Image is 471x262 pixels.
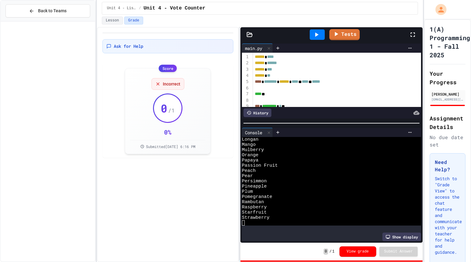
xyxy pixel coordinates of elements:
[107,6,136,11] span: Unit 4 - Lists
[102,17,123,25] button: Lesson
[242,97,250,104] div: 8
[242,128,273,137] div: Console
[242,168,256,173] span: Peach
[243,108,271,117] div: History
[242,194,272,199] span: Pomegranate
[163,81,180,87] span: Incorrect
[242,60,250,66] div: 2
[124,17,143,25] button: Grade
[329,249,331,254] span: /
[431,91,464,97] div: [PERSON_NAME]
[242,142,256,147] span: Mango
[242,137,258,142] span: Longan
[242,199,264,205] span: Rambutan
[139,6,141,11] span: /
[242,205,267,210] span: Raspberry
[242,158,258,163] span: Papaya
[242,147,264,153] span: Mulberry
[242,173,253,179] span: Pear
[242,189,253,194] span: Plum
[329,29,360,40] a: Tests
[242,54,250,60] div: 1
[332,249,334,254] span: 1
[242,45,265,51] div: main.py
[430,114,465,131] h2: Assignment Details
[242,184,267,189] span: Pineapple
[384,249,413,254] span: Submit Answer
[242,103,250,109] div: 9
[435,176,460,255] p: Switch to "Grade View" to access the chat feature and communicate with your teacher for help and ...
[242,79,250,85] div: 5
[242,215,270,220] span: Strawberry
[242,163,278,168] span: Passion Fruit
[161,102,167,114] span: 0
[38,8,67,14] span: Back to Teams
[242,66,250,73] div: 3
[324,249,328,255] span: 0
[339,246,376,257] button: View grade
[159,65,177,72] div: Score
[250,104,253,109] span: Fold line
[114,43,143,49] span: Ask for Help
[242,91,250,97] div: 7
[242,85,250,91] div: 6
[435,158,460,173] h3: Need Help?
[379,247,418,256] button: Submit Answer
[168,106,175,115] span: / 1
[242,153,258,158] span: Orange
[242,73,250,79] div: 4
[242,210,267,215] span: Starfruit
[6,4,90,17] button: Back to Teams
[382,233,421,241] div: Show display
[430,134,465,148] div: No due date set
[429,2,448,17] div: My Account
[164,128,171,136] div: 0 %
[242,129,265,136] div: Console
[146,144,195,149] span: Submitted [DATE] 6:16 PM
[430,69,465,86] h2: Your Progress
[144,5,205,12] span: Unit 4 - Vote Counter
[431,97,464,102] div: [EMAIL_ADDRESS][DOMAIN_NAME]
[242,44,273,53] div: main.py
[430,25,470,59] h1: 1(A) Programming 1 - Fall 2025
[242,179,267,184] span: Persimmon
